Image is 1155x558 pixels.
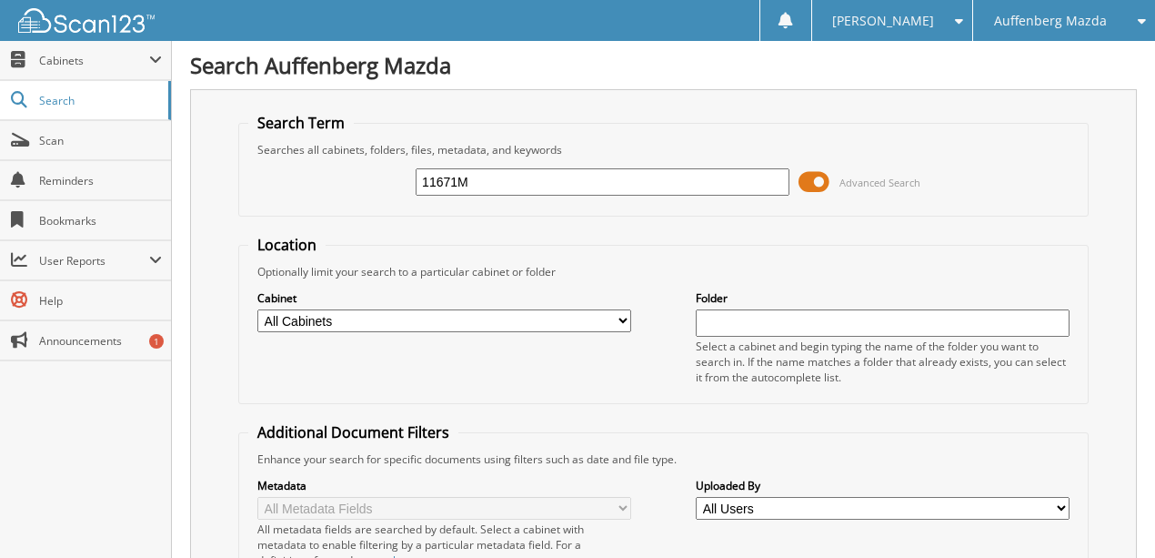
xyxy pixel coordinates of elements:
[39,333,162,349] span: Announcements
[39,53,149,68] span: Cabinets
[696,290,1070,306] label: Folder
[257,290,631,306] label: Cabinet
[257,478,631,493] label: Metadata
[248,264,1079,279] div: Optionally limit your search to a particular cabinet or folder
[190,50,1137,80] h1: Search Auffenberg Mazda
[39,93,159,108] span: Search
[994,15,1107,26] span: Auffenberg Mazda
[39,253,149,269] span: User Reports
[39,293,162,309] span: Help
[248,235,326,255] legend: Location
[839,176,920,189] span: Advanced Search
[39,173,162,188] span: Reminders
[248,142,1079,157] div: Searches all cabinets, folders, files, metadata, and keywords
[696,339,1070,385] div: Select a cabinet and begin typing the name of the folder you want to search in. If the name match...
[39,133,162,148] span: Scan
[39,213,162,228] span: Bookmarks
[149,334,164,349] div: 1
[248,422,458,442] legend: Additional Document Filters
[696,478,1070,493] label: Uploaded By
[18,8,155,33] img: scan123-logo-white.svg
[248,113,354,133] legend: Search Term
[248,451,1079,467] div: Enhance your search for specific documents using filters such as date and file type.
[832,15,934,26] span: [PERSON_NAME]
